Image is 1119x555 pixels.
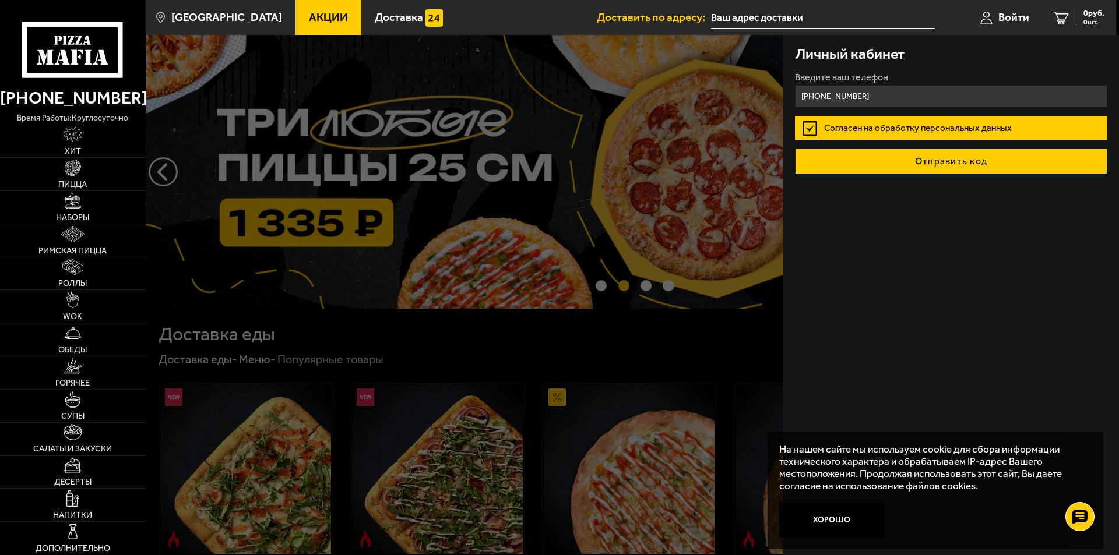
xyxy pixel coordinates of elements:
[58,280,87,288] span: Роллы
[795,149,1107,174] button: Отправить код
[795,73,1107,82] label: Введите ваш телефон
[58,181,87,189] span: Пицца
[795,116,1107,140] label: Согласен на обработку персональных данных
[998,12,1029,23] span: Войти
[309,12,348,23] span: Акции
[65,147,81,155] span: Хит
[425,9,443,27] img: 15daf4d41897b9f0e9f617042186c801.svg
[779,443,1085,492] p: На нашем сайте мы используем cookie для сбора информации технического характера и обрабатываем IP...
[36,545,110,553] span: Дополнительно
[795,47,905,61] h3: Личный кабинет
[63,313,82,321] span: WOK
[597,12,711,23] span: Доставить по адресу:
[56,214,89,222] span: Наборы
[58,346,87,354] span: Обеды
[375,12,423,23] span: Доставка
[1083,9,1104,17] span: 0 руб.
[38,247,107,255] span: Римская пицца
[61,412,85,420] span: Супы
[779,503,884,538] button: Хорошо
[711,7,935,29] input: Ваш адрес доставки
[33,445,112,453] span: Салаты и закуски
[54,478,92,486] span: Десерты
[171,12,282,23] span: [GEOGRAPHIC_DATA]
[1083,19,1104,26] span: 0 шт.
[53,511,92,519] span: Напитки
[55,379,90,387] span: Горячее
